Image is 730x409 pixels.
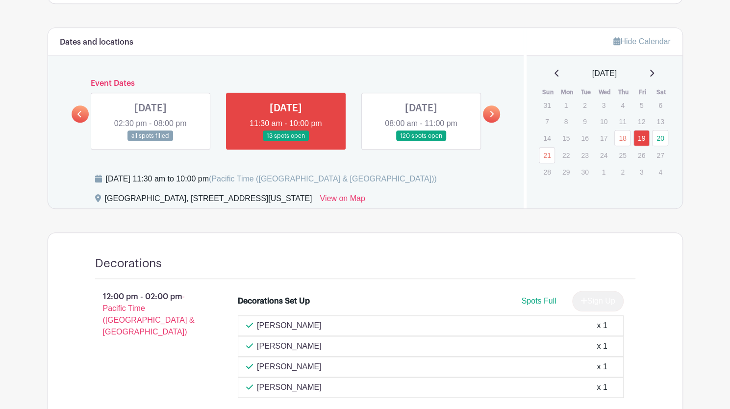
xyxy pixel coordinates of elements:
[596,164,612,179] p: 1
[597,361,607,373] div: x 1
[652,114,668,129] p: 13
[89,79,483,88] h6: Event Dates
[539,98,555,113] p: 31
[539,114,555,129] p: 7
[614,87,633,97] th: Thu
[257,382,322,393] p: [PERSON_NAME]
[614,98,630,113] p: 4
[633,98,650,113] p: 5
[577,114,593,129] p: 9
[652,87,671,97] th: Sat
[652,164,668,179] p: 4
[79,287,223,342] p: 12:00 pm - 02:00 pm
[597,382,607,393] div: x 1
[597,320,607,332] div: x 1
[614,148,630,163] p: 25
[652,130,668,146] a: 20
[577,148,593,163] p: 23
[652,148,668,163] p: 27
[596,114,612,129] p: 10
[633,114,650,129] p: 12
[557,87,577,97] th: Mon
[95,256,162,271] h4: Decorations
[105,193,312,208] div: [GEOGRAPHIC_DATA], [STREET_ADDRESS][US_STATE]
[577,130,593,146] p: 16
[614,164,630,179] p: 2
[257,320,322,332] p: [PERSON_NAME]
[558,164,574,179] p: 29
[538,87,557,97] th: Sun
[521,297,556,305] span: Spots Full
[558,114,574,129] p: 8
[652,98,668,113] p: 6
[558,130,574,146] p: 15
[633,87,652,97] th: Fri
[597,340,607,352] div: x 1
[558,148,574,163] p: 22
[106,173,437,185] div: [DATE] 11:30 am to 10:00 pm
[257,361,322,373] p: [PERSON_NAME]
[613,37,670,46] a: Hide Calendar
[238,295,310,307] div: Decorations Set Up
[576,87,595,97] th: Tue
[558,98,574,113] p: 1
[614,130,630,146] a: 18
[257,340,322,352] p: [PERSON_NAME]
[596,130,612,146] p: 17
[595,87,614,97] th: Wed
[577,98,593,113] p: 2
[596,98,612,113] p: 3
[633,148,650,163] p: 26
[633,164,650,179] p: 3
[209,175,437,183] span: (Pacific Time ([GEOGRAPHIC_DATA] & [GEOGRAPHIC_DATA]))
[539,130,555,146] p: 14
[320,193,365,208] a: View on Map
[577,164,593,179] p: 30
[596,148,612,163] p: 24
[633,130,650,146] a: 19
[614,114,630,129] p: 11
[60,38,133,47] h6: Dates and locations
[592,68,617,79] span: [DATE]
[539,164,555,179] p: 28
[539,147,555,163] a: 21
